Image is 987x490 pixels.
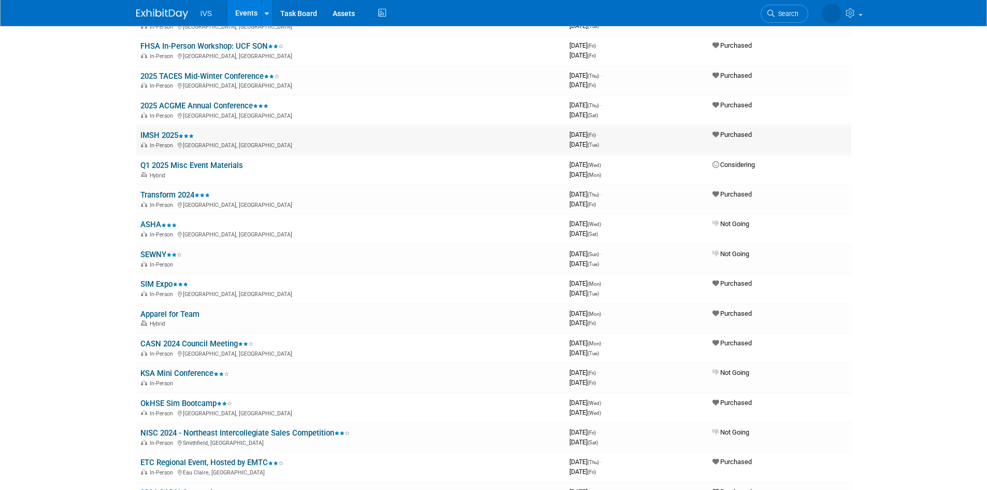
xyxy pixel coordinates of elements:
[150,23,176,30] span: In-Person
[569,458,602,466] span: [DATE]
[597,41,599,49] span: -
[140,220,177,229] a: ASHA
[150,380,176,387] span: In-Person
[141,291,147,296] img: In-Person Event
[588,132,596,138] span: (Fri)
[588,311,601,317] span: (Mon)
[569,428,599,436] span: [DATE]
[588,281,601,287] span: (Mon)
[141,82,147,88] img: In-Person Event
[588,142,599,148] span: (Tue)
[140,289,561,298] div: [GEOGRAPHIC_DATA], [GEOGRAPHIC_DATA]
[569,230,598,237] span: [DATE]
[588,192,599,198] span: (Thu)
[150,320,168,327] span: Hybrid
[603,339,604,347] span: -
[140,41,283,51] a: FHSA In-Person Workshop: UCF SON
[569,101,602,109] span: [DATE]
[603,310,604,317] span: -
[597,131,599,138] span: -
[150,440,176,446] span: In-Person
[569,81,596,89] span: [DATE]
[150,231,176,238] span: In-Person
[569,131,599,138] span: [DATE]
[775,10,798,18] span: Search
[140,438,561,446] div: Smithfield, [GEOGRAPHIC_DATA]
[588,82,596,88] span: (Fri)
[569,220,604,228] span: [DATE]
[712,399,752,407] span: Purchased
[569,72,602,79] span: [DATE]
[588,23,599,29] span: (Tue)
[822,4,841,23] img: Carrie Rhoads
[588,251,599,257] span: (Sun)
[588,469,596,475] span: (Fri)
[141,320,147,326] img: Hybrid Event
[141,113,147,118] img: In-Person Event
[569,250,602,258] span: [DATE]
[588,430,596,436] span: (Fri)
[140,190,210,200] a: Transform 2024
[588,400,601,406] span: (Wed)
[141,172,147,177] img: Hybrid Event
[588,113,598,118] span: (Sat)
[150,53,176,60] span: In-Person
[597,428,599,436] span: -
[588,231,598,237] span: (Sat)
[150,82,176,89] span: In-Person
[588,162,601,168] span: (Wed)
[588,380,596,386] span: (Fri)
[712,428,749,436] span: Not Going
[141,380,147,385] img: In-Person Event
[141,142,147,147] img: In-Person Event
[588,459,599,465] span: (Thu)
[569,111,598,119] span: [DATE]
[569,289,599,297] span: [DATE]
[140,81,561,89] div: [GEOGRAPHIC_DATA], [GEOGRAPHIC_DATA]
[588,53,596,59] span: (Fri)
[141,410,147,415] img: In-Person Event
[140,468,561,476] div: Eau Claire, [GEOGRAPHIC_DATA]
[569,22,599,30] span: [DATE]
[588,351,599,356] span: (Tue)
[569,190,602,198] span: [DATE]
[140,250,182,259] a: SEWNY
[588,291,599,297] span: (Tue)
[140,339,253,348] a: CASN 2024 Council Meeting
[569,468,596,475] span: [DATE]
[712,190,752,198] span: Purchased
[588,320,596,326] span: (Fri)
[569,379,596,386] span: [DATE]
[569,438,598,446] span: [DATE]
[569,349,599,357] span: [DATE]
[569,161,604,169] span: [DATE]
[569,200,596,208] span: [DATE]
[588,172,601,178] span: (Mon)
[141,261,147,267] img: In-Person Event
[140,369,229,378] a: KSA Mini Conference
[569,399,604,407] span: [DATE]
[150,469,176,476] span: In-Person
[141,231,147,236] img: In-Person Event
[140,111,561,119] div: [GEOGRAPHIC_DATA], [GEOGRAPHIC_DATA]
[761,5,808,23] a: Search
[140,131,194,140] a: IMSH 2025
[588,202,596,207] span: (Fri)
[588,410,601,416] span: (Wed)
[140,101,268,110] a: 2025 ACGME Annual Conference
[712,310,752,317] span: Purchased
[712,101,752,109] span: Purchased
[588,43,596,49] span: (Fri)
[140,409,561,417] div: [GEOGRAPHIC_DATA], [GEOGRAPHIC_DATA]
[712,369,749,376] span: Not Going
[150,410,176,417] span: In-Person
[141,202,147,207] img: In-Person Event
[150,351,176,357] span: In-Person
[712,250,749,258] span: Not Going
[712,41,752,49] span: Purchased
[600,250,602,258] span: -
[569,171,601,178] span: [DATE]
[569,279,604,287] span: [DATE]
[588,370,596,376] span: (Fri)
[600,72,602,79] span: -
